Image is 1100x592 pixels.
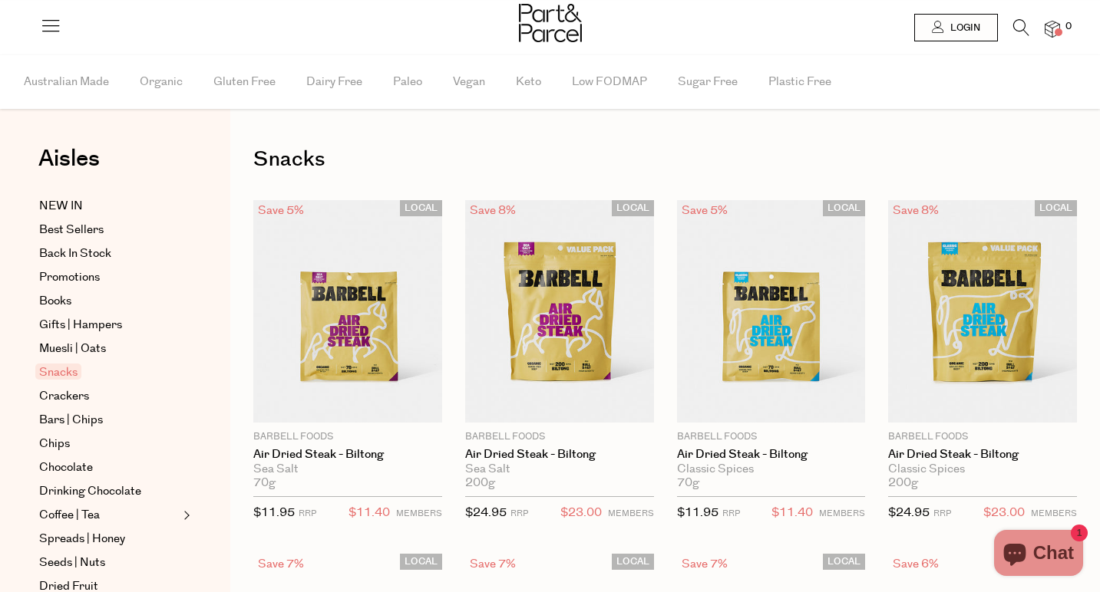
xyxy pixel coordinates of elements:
span: LOCAL [1035,200,1077,216]
a: Air Dried Steak - Biltong [677,448,866,462]
span: LOCAL [823,554,865,570]
span: $24.95 [465,505,507,521]
small: MEMBERS [608,508,654,519]
span: Coffee | Tea [39,506,100,525]
a: Air Dried Steak - Biltong [253,448,442,462]
small: RRP [722,508,740,519]
p: Barbell Foods [253,430,442,444]
span: Sugar Free [678,55,738,109]
span: Paleo [393,55,422,109]
small: MEMBERS [396,508,442,519]
img: Air Dried Steak - Biltong [677,200,866,423]
a: Chips [39,435,179,453]
a: Gifts | Hampers [39,316,179,334]
span: $24.95 [888,505,930,521]
h1: Snacks [253,142,1077,177]
span: Chocolate [39,459,93,477]
span: Aisles [38,142,100,176]
span: 200g [888,476,918,490]
span: 200g [465,476,495,490]
span: Spreads | Honey [39,530,125,548]
span: Seeds | Nuts [39,554,105,572]
button: Expand/Collapse Coffee | Tea [180,506,190,525]
span: Muesli | Oats [39,340,106,358]
a: Muesli | Oats [39,340,179,358]
span: LOCAL [400,554,442,570]
span: $11.40 [771,503,813,523]
a: Back In Stock [39,245,179,263]
span: $11.40 [348,503,390,523]
span: Gluten Free [213,55,276,109]
span: LOCAL [823,200,865,216]
div: Save 7% [465,554,520,574]
span: NEW IN [39,197,83,215]
span: $23.00 [983,503,1025,523]
span: Bars | Chips [39,411,103,429]
a: Crackers [39,387,179,406]
a: Drinking Chocolate [39,482,179,501]
a: Login [914,14,998,41]
span: Crackers [39,387,89,406]
a: Air Dried Steak - Biltong [888,448,1077,462]
span: Keto [516,55,541,109]
inbox-online-store-chat: Shopify online store chat [989,530,1088,580]
span: Dairy Free [306,55,362,109]
span: Organic [140,55,183,109]
div: Save 7% [677,554,732,574]
span: Back In Stock [39,245,111,263]
small: RRP [299,508,316,519]
div: Sea Salt [465,462,654,476]
span: LOCAL [400,200,442,216]
div: Classic Spices [677,462,866,476]
p: Barbell Foods [465,430,654,444]
a: NEW IN [39,197,179,215]
span: 0 [1062,20,1075,34]
span: Plastic Free [768,55,831,109]
p: Barbell Foods [888,430,1077,444]
span: Books [39,292,71,311]
a: Seeds | Nuts [39,554,179,572]
small: RRP [933,508,951,519]
a: Books [39,292,179,311]
a: 0 [1045,21,1060,37]
img: Air Dried Steak - Biltong [465,200,654,423]
span: Gifts | Hampers [39,316,122,334]
span: Chips [39,435,70,453]
div: Classic Spices [888,462,1077,476]
a: Best Sellers [39,221,179,239]
div: Save 8% [465,200,520,221]
a: Coffee | Tea [39,506,179,525]
a: Snacks [39,363,179,382]
span: 70g [253,476,276,490]
span: $23.00 [560,503,602,523]
span: Promotions [39,268,100,287]
img: Air Dried Steak - Biltong [888,200,1077,423]
img: Air Dried Steak - Biltong [253,200,442,423]
span: Drinking Chocolate [39,482,141,501]
p: Barbell Foods [677,430,866,444]
small: RRP [510,508,528,519]
img: Part&Parcel [519,4,582,42]
a: Chocolate [39,459,179,477]
span: Snacks [35,363,81,380]
a: Aisles [38,147,100,186]
a: Air Dried Steak - Biltong [465,448,654,462]
a: Bars | Chips [39,411,179,429]
span: Login [946,21,980,35]
span: Vegan [453,55,485,109]
span: LOCAL [612,554,654,570]
span: LOCAL [612,200,654,216]
a: Promotions [39,268,179,287]
div: Sea Salt [253,462,442,476]
a: Spreads | Honey [39,530,179,548]
div: Save 7% [253,554,309,574]
span: Best Sellers [39,221,104,239]
span: $11.95 [253,505,295,521]
div: Save 5% [677,200,732,221]
div: Save 8% [888,200,943,221]
span: $11.95 [677,505,718,521]
div: Save 5% [253,200,309,221]
small: MEMBERS [819,508,865,519]
span: Low FODMAP [572,55,647,109]
div: Save 6% [888,554,943,574]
